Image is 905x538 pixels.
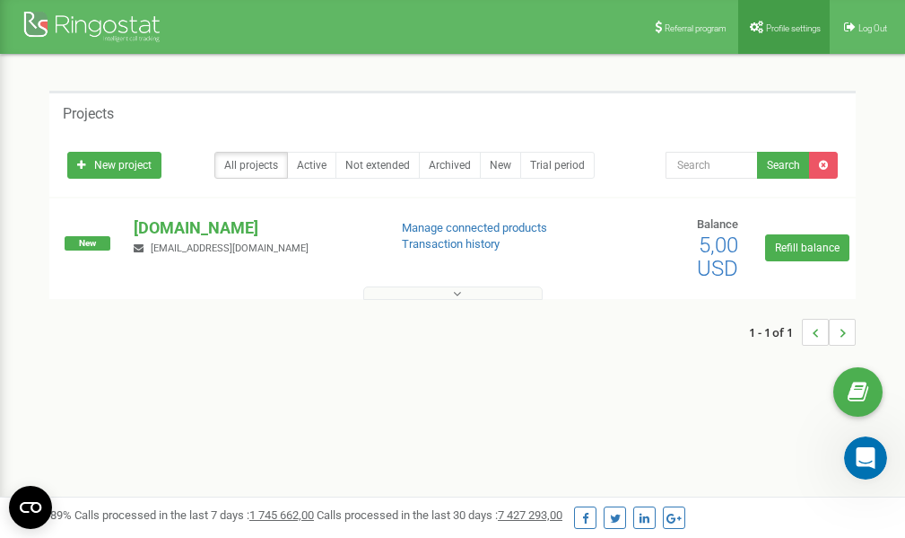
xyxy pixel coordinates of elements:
u: 1 745 662,00 [249,508,314,522]
span: Profile settings [766,23,821,33]
span: Calls processed in the last 7 days : [74,508,314,522]
a: All projects [214,152,288,179]
button: Search [757,152,810,179]
iframe: Intercom live chat [844,437,887,480]
span: [EMAIL_ADDRESS][DOMAIN_NAME] [151,243,309,254]
p: [DOMAIN_NAME] [134,216,372,240]
a: Archived [419,152,481,179]
a: Active [287,152,336,179]
span: Calls processed in the last 30 days : [317,508,562,522]
button: Open CMP widget [9,486,52,529]
a: New [480,152,521,179]
a: Manage connected products [402,221,547,234]
a: New project [67,152,161,179]
a: Not extended [335,152,420,179]
span: 5,00 USD [697,233,738,281]
span: Balance [697,217,738,231]
a: Trial period [520,152,595,179]
input: Search [666,152,758,179]
h5: Projects [63,106,114,122]
span: Log Out [858,23,887,33]
u: 7 427 293,00 [498,508,562,522]
a: Refill balance [765,234,849,261]
a: Transaction history [402,237,500,251]
span: New [65,236,110,251]
nav: ... [749,301,856,364]
span: 1 - 1 of 1 [749,319,802,346]
span: Referral program [665,23,727,33]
